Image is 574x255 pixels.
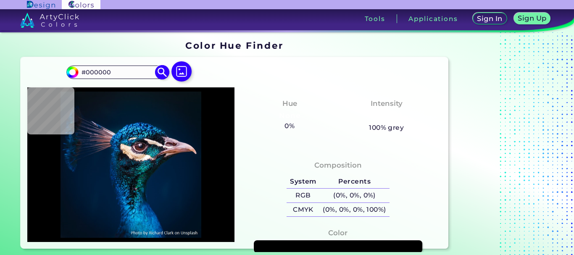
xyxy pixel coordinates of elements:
h5: 100% grey [369,122,404,133]
h5: RGB [287,189,319,202]
h3: Applications [408,16,458,22]
h5: Sign Up [519,15,545,21]
h3: Tools [365,16,385,22]
h1: Color Hue Finder [185,39,283,52]
h4: Intensity [371,97,403,110]
h5: CMYK [287,203,319,217]
h5: Sign In [479,16,501,22]
h4: Hue [282,97,297,110]
h4: Composition [314,159,362,171]
img: img_pavlin.jpg [32,92,230,238]
h5: Percents [320,174,390,188]
img: logo_artyclick_colors_white.svg [20,13,79,28]
h5: (0%, 0%, 0%) [320,189,390,202]
a: Sign Up [516,13,549,24]
img: icon picture [171,61,192,81]
h3: None [372,111,400,121]
h4: Color [328,227,348,239]
h5: 0% [282,121,298,131]
h5: System [287,174,319,188]
input: type color.. [79,66,157,78]
h5: (0%, 0%, 0%, 100%) [320,203,390,217]
img: ArtyClick Design logo [27,1,55,9]
h3: None [276,111,304,121]
img: icon search [155,65,170,79]
a: Sign In [474,13,505,24]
